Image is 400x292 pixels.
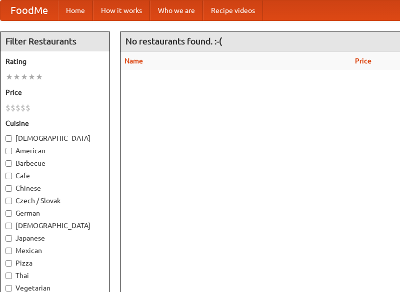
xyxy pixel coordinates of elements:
label: Chinese [5,183,104,193]
input: Cafe [5,173,12,179]
label: Barbecue [5,158,104,168]
a: Price [355,57,371,65]
label: Thai [5,271,104,281]
h5: Cuisine [5,118,104,128]
label: Japanese [5,233,104,243]
li: $ [25,102,30,113]
input: Japanese [5,235,12,242]
li: ★ [35,71,43,82]
input: Thai [5,273,12,279]
a: Home [58,0,93,20]
h5: Rating [5,56,104,66]
li: $ [10,102,15,113]
li: ★ [5,71,13,82]
label: Cafe [5,171,104,181]
li: ★ [28,71,35,82]
input: German [5,210,12,217]
label: [DEMOGRAPHIC_DATA] [5,133,104,143]
label: German [5,208,104,218]
input: [DEMOGRAPHIC_DATA] [5,135,12,142]
label: Mexican [5,246,104,256]
label: Pizza [5,258,104,268]
label: Czech / Slovak [5,196,104,206]
a: Who we are [150,0,203,20]
input: Barbecue [5,160,12,167]
input: Czech / Slovak [5,198,12,204]
label: [DEMOGRAPHIC_DATA] [5,221,104,231]
li: $ [15,102,20,113]
label: American [5,146,104,156]
input: Mexican [5,248,12,254]
li: ★ [20,71,28,82]
h4: Filter Restaurants [0,31,109,51]
input: Vegetarian [5,285,12,292]
a: How it works [93,0,150,20]
input: American [5,148,12,154]
h5: Price [5,87,104,97]
li: $ [20,102,25,113]
li: ★ [13,71,20,82]
input: Chinese [5,185,12,192]
a: Recipe videos [203,0,263,20]
input: Pizza [5,260,12,267]
input: [DEMOGRAPHIC_DATA] [5,223,12,229]
a: Name [124,57,143,65]
li: $ [5,102,10,113]
ng-pluralize: No restaurants found. :-( [125,36,222,46]
a: FoodMe [0,0,58,20]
